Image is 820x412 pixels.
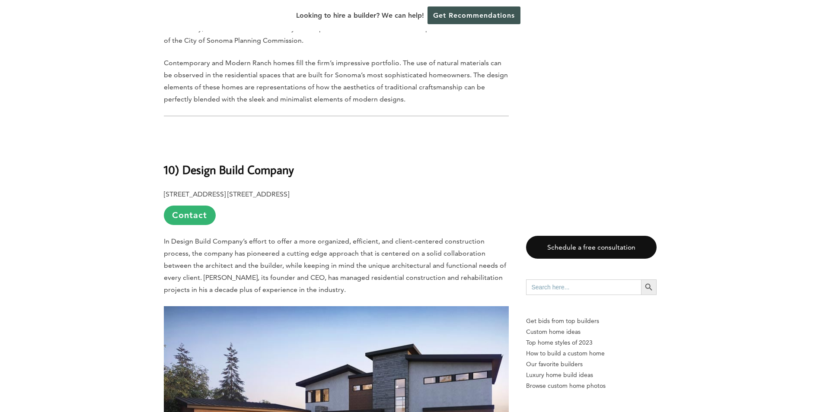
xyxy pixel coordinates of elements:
[644,282,654,292] svg: Search
[777,369,810,402] iframe: Drift Widget Chat Controller
[164,59,508,103] span: Contemporary and Modern Ranch homes fill the firm’s impressive portfolio. The use of natural mate...
[526,380,657,391] a: Browse custom home photos
[526,316,657,326] p: Get bids from top builders
[526,337,657,348] a: Top home styles of 2023
[526,348,657,359] a: How to build a custom home
[164,206,216,225] a: Contact
[164,162,294,177] b: 10) Design Build Company
[526,236,657,259] a: Schedule a free consultation
[428,6,520,24] a: Get Recommendations
[526,359,657,370] a: Our favorite builders
[526,370,657,380] a: Luxury home build ideas
[164,190,289,198] b: [STREET_ADDRESS] [STREET_ADDRESS]
[164,237,506,294] span: In Design Build Company’s effort to offer a more organized, efficient, and client-centered constr...
[526,326,657,337] a: Custom home ideas
[526,279,641,295] input: Search here...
